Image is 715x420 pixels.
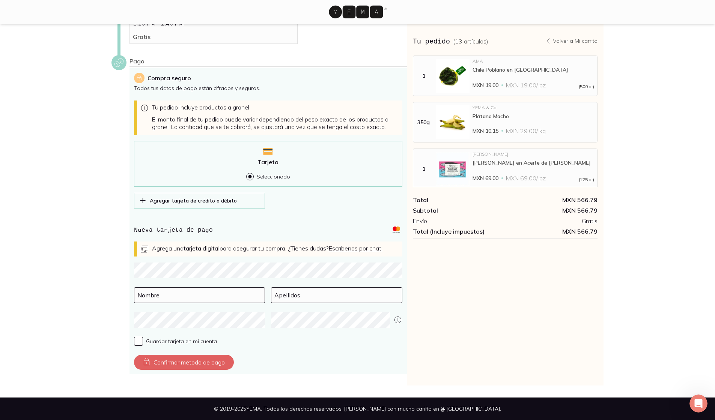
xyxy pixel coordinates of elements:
[553,37,598,44] p: Volver a Mi carrito
[473,59,595,63] div: AMA
[152,103,249,111] span: Tu pedido incluye productos a granel
[152,115,399,130] p: El monto final de tu pedido puede variar dependiendo del peso exacto de los productos a granel. L...
[48,246,54,252] button: Start recording
[32,4,44,16] img: Profile image for Viri
[134,225,213,234] h4: Nueva tarjeta de pago
[257,158,278,166] p: Tarjeta
[6,51,144,229] div: Clara Bot dice…
[579,84,594,89] span: (500 gr)
[344,405,501,412] span: [PERSON_NAME] con mucho cariño en [GEOGRAPHIC_DATA].
[415,165,433,172] div: 1
[505,217,598,225] div: Gratis
[5,3,19,17] button: go back
[132,3,145,16] div: Cerrar
[505,196,598,204] div: MXN 566.79
[413,207,505,214] div: Subtotal
[579,177,594,182] span: (125 gr)
[505,228,598,235] span: MXN 566.79
[42,4,54,16] div: Profile image for Karla
[146,338,217,345] span: Guardar tarjeta en mi cuenta
[545,37,598,44] a: Volver a Mi carrito
[6,51,123,216] div: Gracias por cuidar de nuestro planeta cuidando tu alimentación.¿Te gustaría formar parte de nuest...
[453,37,488,45] span: ( 13 artículos )
[134,85,402,91] p: Todos tus datos de pago están cifrados y seguros.
[257,173,290,180] p: Seleccionado
[63,9,113,17] p: Menos de 2 minutos
[506,174,546,182] span: MXN 69.00 / pz
[473,66,595,73] div: Chile Poblano en [GEOGRAPHIC_DATA]
[473,152,595,156] div: [PERSON_NAME]
[473,174,498,182] span: MXN 69.00
[473,81,498,89] span: MXN 19.00
[473,113,595,120] div: Plátano Macho
[413,196,505,204] div: Total
[436,59,470,93] img: Chile Poblano en Malla
[415,119,433,126] div: 350g
[134,355,234,370] button: Confirmar método de pago
[21,4,33,16] div: Profile image for Alejandra
[413,217,505,225] div: Envío
[129,243,141,255] button: Enviar un mensaje…
[150,197,237,204] p: Agregar tarjeta de crédito o débito
[133,33,294,40] p: Gratis
[24,246,30,252] button: Selector de emoji
[6,230,144,243] textarea: Escribe un mensaje...
[689,394,707,412] iframe: Intercom live chat
[129,57,407,67] div: Pago
[329,244,382,252] a: Escríbenos por chat.
[436,152,470,186] img: Sardina Deshuesada en Aceite de Oliva Roland
[12,217,76,222] div: [PERSON_NAME] • Hace 4m
[473,105,595,110] div: YEMA & Co
[413,36,488,46] h3: Tu pedido
[506,81,546,89] span: MXN 19.00 / pz
[12,55,117,100] div: Gracias por cuidar de nuestro planeta cuidando tu alimentación. ¿Te gustaría formar parte de nues...
[415,72,433,79] div: 1
[152,244,382,252] span: Agrega una para asegurar tu compra. ¿Tienes dudas?
[473,159,595,166] div: [PERSON_NAME] en Aceite de [PERSON_NAME]
[148,73,191,82] p: Compra seguro
[506,127,546,135] span: MXN 29.00 / kg
[184,244,220,252] strong: tarjeta digital
[117,3,132,17] button: Inicio
[36,246,42,252] button: Selector de gif
[413,228,505,235] div: Total (Incluye impuestos)
[12,246,18,252] button: Adjuntar un archivo
[57,4,74,9] h1: YEMA
[505,207,598,214] div: MXN 566.79
[436,105,470,139] img: Plátano Macho
[473,127,498,135] span: MXN 10.15
[134,337,143,346] input: Guardar tarjeta en mi cuenta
